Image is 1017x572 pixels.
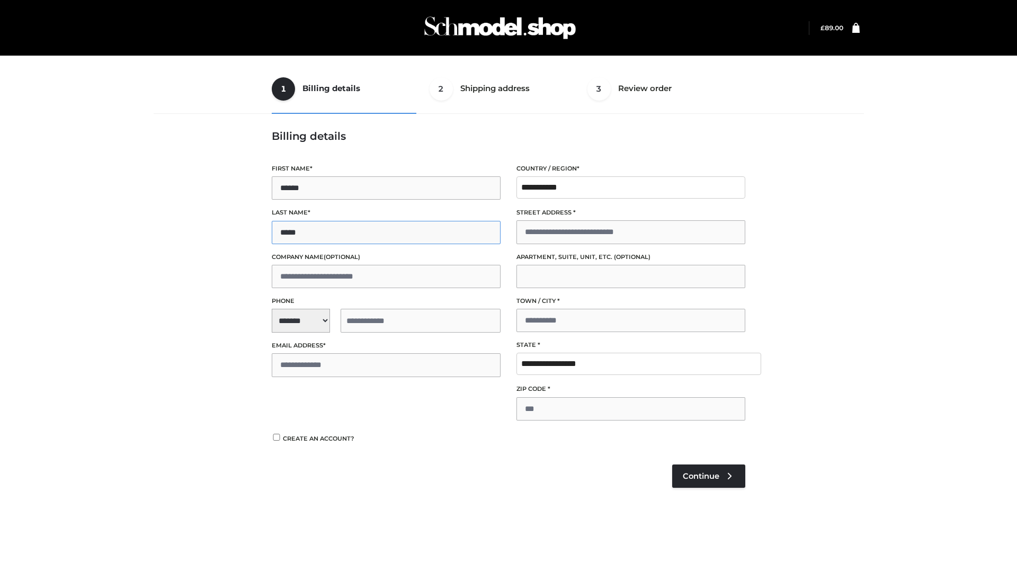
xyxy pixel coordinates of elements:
span: (optional) [324,253,360,261]
label: Email address [272,341,501,351]
label: ZIP Code [516,384,745,394]
span: Create an account? [283,435,354,442]
a: Continue [672,464,745,488]
label: State [516,340,745,350]
label: Phone [272,296,501,306]
span: (optional) [614,253,650,261]
span: Continue [683,471,719,481]
label: Country / Region [516,164,745,174]
label: Apartment, suite, unit, etc. [516,252,745,262]
label: Street address [516,208,745,218]
label: Company name [272,252,501,262]
label: Town / City [516,296,745,306]
img: Schmodel Admin 964 [421,7,579,49]
h3: Billing details [272,130,745,142]
input: Create an account? [272,434,281,441]
label: Last name [272,208,501,218]
a: £89.00 [820,24,843,32]
span: £ [820,24,825,32]
label: First name [272,164,501,174]
bdi: 89.00 [820,24,843,32]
